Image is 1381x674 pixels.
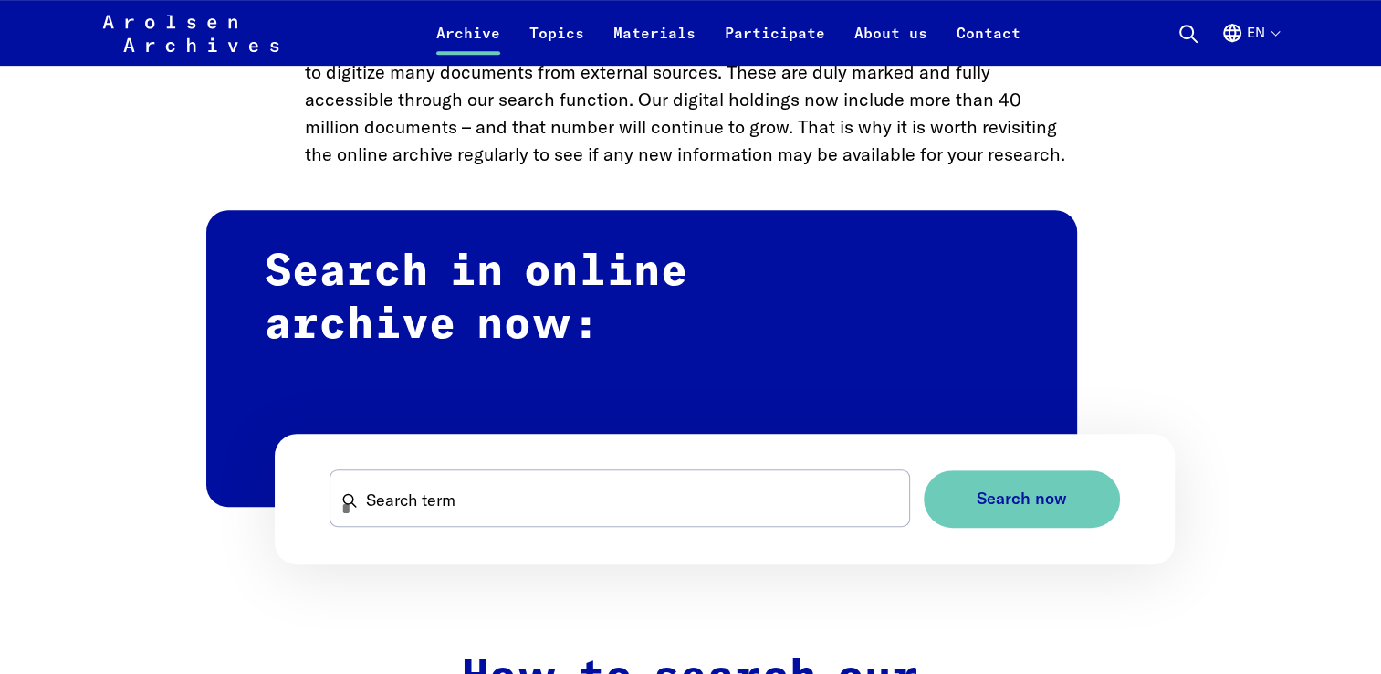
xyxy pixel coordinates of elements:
a: Participate [710,22,840,66]
a: About us [840,22,942,66]
a: Materials [599,22,710,66]
button: English, language selection [1221,22,1279,66]
nav: Primary [422,11,1035,55]
a: Contact [942,22,1035,66]
a: Archive [422,22,515,66]
button: Search now [924,470,1120,528]
h2: Search in online archive now: [206,210,1077,507]
a: Topics [515,22,599,66]
span: Search now [977,490,1067,509]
